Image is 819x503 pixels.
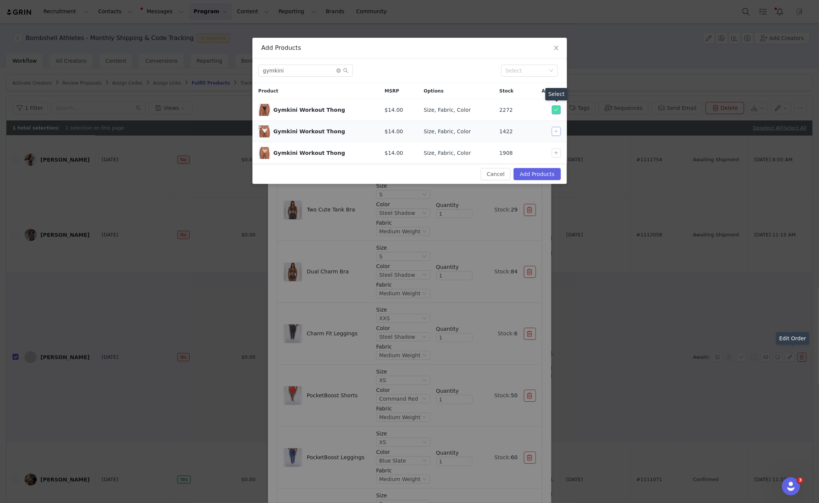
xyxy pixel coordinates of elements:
span: Product [259,88,279,94]
span: Gymkini Workout Thong [259,125,271,137]
img: WorkoutThong_Nude_01.jpg [259,147,271,159]
i: icon: close-circle [336,68,341,73]
span: Options [424,88,444,94]
span: Gymkini Workout Thong [259,104,271,116]
button: Cancel [481,168,511,180]
div: Gymkini Workout Thong [274,128,373,136]
span: 1422 [499,128,513,136]
span: $14.00 [385,106,403,114]
div: Add Products [262,44,558,52]
div: Select [545,88,568,100]
span: 2272 [499,106,513,114]
i: icon: down [549,68,554,74]
button: Add Products [514,168,560,180]
div: Gymkini Workout Thong [274,106,373,114]
img: WorkoutThong_White_01.jpg [259,125,271,137]
div: Size, Fabric, Color [424,128,487,136]
span: $14.00 [385,149,403,157]
img: WorkoutThong_Black_03.jpg [259,104,271,116]
span: Stock [499,88,514,94]
span: MSRP [385,88,399,94]
span: 3 [797,477,804,483]
span: 1908 [499,149,513,157]
div: Gymkini Workout Thong [274,149,373,157]
span: $14.00 [385,128,403,136]
input: Search... [259,65,353,77]
i: icon: close [553,45,559,51]
span: Gymkini Workout Thong [259,147,271,159]
div: Select [506,67,547,74]
button: Close [546,38,567,59]
div: Actions [527,83,567,99]
div: Edit Order [776,332,809,345]
i: icon: search [343,68,348,73]
iframe: Intercom live chat [782,477,800,495]
div: Size, Fabric, Color [424,106,487,114]
div: Size, Fabric, Color [424,149,487,157]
